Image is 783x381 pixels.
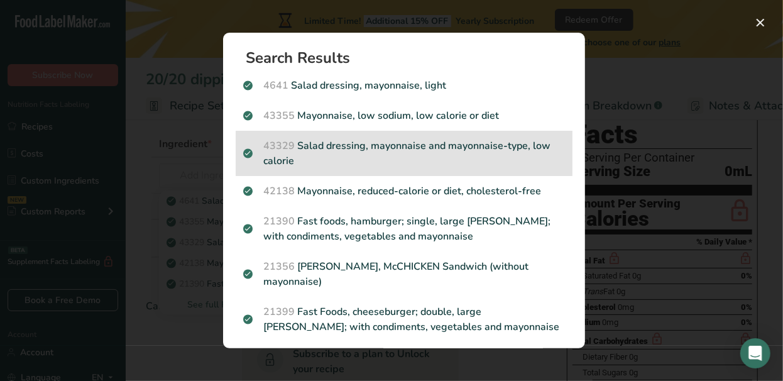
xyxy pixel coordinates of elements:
[740,338,770,368] div: Open Intercom Messenger
[263,214,295,228] span: 21390
[263,109,295,123] span: 43355
[243,259,565,289] p: [PERSON_NAME], McCHICKEN Sandwich (without mayonnaise)
[243,108,565,123] p: Mayonnaise, low sodium, low calorie or diet
[263,184,295,198] span: 42138
[243,138,565,168] p: Salad dressing, mayonnaise and mayonnaise-type, low calorie
[243,78,565,93] p: Salad dressing, mayonnaise, light
[243,214,565,244] p: Fast foods, hamburger; single, large [PERSON_NAME]; with condiments, vegetables and mayonnaise
[246,50,572,65] h1: Search Results
[263,305,295,319] span: 21399
[243,184,565,199] p: Mayonnaise, reduced-calorie or diet, cholesterol-free
[263,79,288,92] span: 4641
[263,139,295,153] span: 43329
[263,260,295,273] span: 21356
[243,304,565,334] p: Fast Foods, cheeseburger; double, large [PERSON_NAME]; with condiments, vegetables and mayonnaise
